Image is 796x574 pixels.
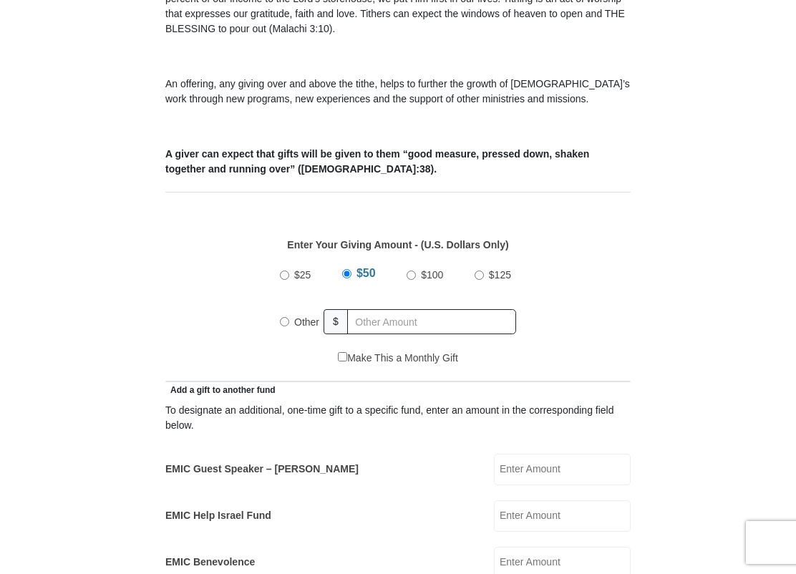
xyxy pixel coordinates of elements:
[165,148,589,175] b: A giver can expect that gifts will be given to them “good measure, pressed down, shaken together ...
[165,77,631,107] p: An offering, any giving over and above the tithe, helps to further the growth of [DEMOGRAPHIC_DAT...
[494,500,631,532] input: Enter Amount
[324,309,348,334] span: $
[165,555,255,570] label: EMIC Benevolence
[165,385,276,395] span: Add a gift to another fund
[294,316,319,328] span: Other
[165,508,271,523] label: EMIC Help Israel Fund
[165,403,631,433] div: To designate an additional, one-time gift to a specific fund, enter an amount in the correspondin...
[347,309,516,334] input: Other Amount
[494,454,631,485] input: Enter Amount
[338,352,347,361] input: Make This a Monthly Gift
[294,269,311,281] span: $25
[421,269,443,281] span: $100
[287,239,508,250] strong: Enter Your Giving Amount - (U.S. Dollars Only)
[338,351,458,366] label: Make This a Monthly Gift
[356,267,376,279] span: $50
[489,269,511,281] span: $125
[165,462,359,477] label: EMIC Guest Speaker – [PERSON_NAME]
